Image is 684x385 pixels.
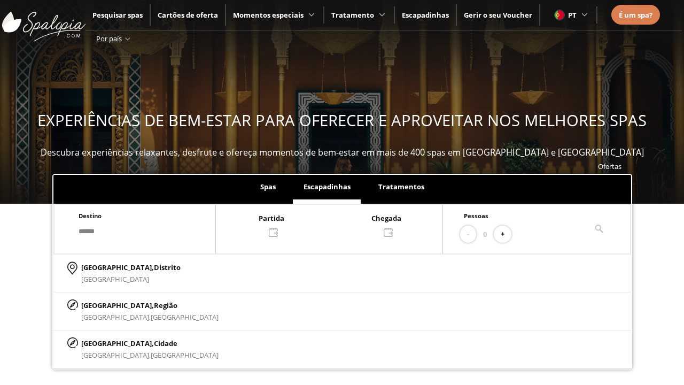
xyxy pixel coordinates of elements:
[92,10,143,20] a: Pesquisar spas
[79,212,102,220] span: Destino
[260,182,276,191] span: Spas
[402,10,449,20] a: Escapadinhas
[2,1,85,42] img: ImgLogoSpalopia.BvClDcEz.svg
[151,312,219,322] span: [GEOGRAPHIC_DATA]
[598,161,621,171] a: Ofertas
[619,10,652,20] span: É um spa?
[154,263,181,272] span: Distrito
[81,337,219,349] p: [GEOGRAPHIC_DATA],
[81,312,151,322] span: [GEOGRAPHIC_DATA],
[37,110,647,131] span: EXPERIÊNCIAS DE BEM-ESTAR PARA OFERECER E APROVEITAR NOS MELHORES SPAS
[154,301,177,310] span: Região
[81,261,181,273] p: [GEOGRAPHIC_DATA],
[464,212,488,220] span: Pessoas
[483,228,487,240] span: 0
[494,226,511,243] button: +
[154,338,177,348] span: Cidade
[96,34,122,43] span: Por país
[81,350,151,360] span: [GEOGRAPHIC_DATA],
[378,182,424,191] span: Tratamentos
[81,274,149,284] span: [GEOGRAPHIC_DATA]
[460,226,476,243] button: -
[464,10,532,20] a: Gerir o seu Voucher
[304,182,351,191] span: Escapadinhas
[81,299,219,311] p: [GEOGRAPHIC_DATA],
[619,9,652,21] a: É um spa?
[158,10,218,20] a: Cartões de oferta
[151,350,219,360] span: [GEOGRAPHIC_DATA]
[41,147,644,158] span: Descubra experiências relaxantes, desfrute e ofereça momentos de bem-estar em mais de 400 spas em...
